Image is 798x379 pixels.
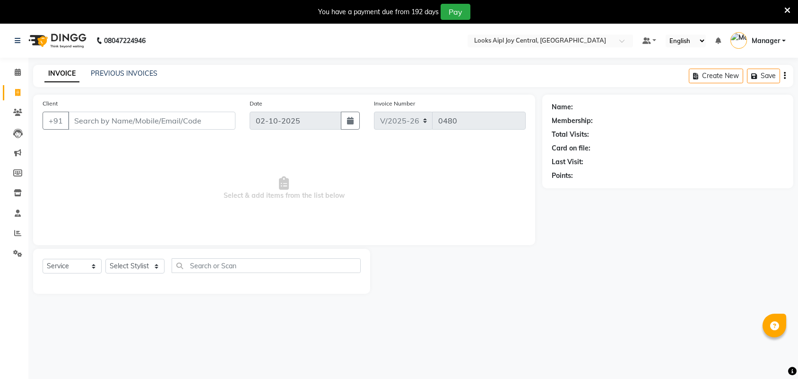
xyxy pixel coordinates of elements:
[752,36,780,46] span: Manager
[689,69,743,83] button: Create New
[552,116,593,126] div: Membership:
[43,99,58,108] label: Client
[104,27,146,54] b: 08047224946
[374,99,415,108] label: Invoice Number
[552,157,583,167] div: Last Visit:
[318,7,439,17] div: You have a payment due from 192 days
[68,112,235,130] input: Search by Name/Mobile/Email/Code
[91,69,157,78] a: PREVIOUS INVOICES
[441,4,470,20] button: Pay
[552,143,590,153] div: Card on file:
[43,141,526,236] span: Select & add items from the list below
[43,112,69,130] button: +91
[552,171,573,181] div: Points:
[747,69,780,83] button: Save
[44,65,79,82] a: INVOICE
[730,32,747,49] img: Manager
[552,102,573,112] div: Name:
[24,27,89,54] img: logo
[552,130,589,140] div: Total Visits:
[250,99,262,108] label: Date
[172,258,361,273] input: Search or Scan
[758,341,789,370] iframe: chat widget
